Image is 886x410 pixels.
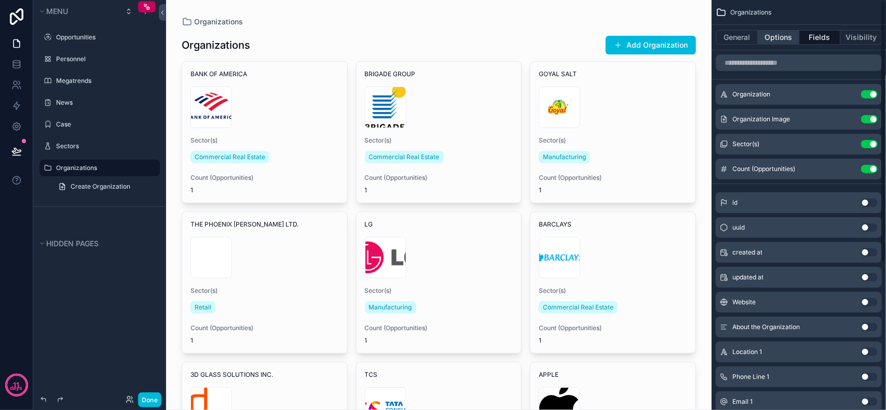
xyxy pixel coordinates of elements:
[56,55,154,63] label: Personnel
[365,301,416,314] a: Manufacturing
[732,373,769,381] span: Phone Line 1
[365,287,513,295] span: Sector(s)
[190,220,339,229] span: THE PHOENIX [PERSON_NAME] LTD.
[195,153,265,161] span: Commercial Real Estate
[539,287,687,295] span: Sector(s)
[732,223,745,232] span: uuid
[190,186,339,194] span: 1
[732,323,800,331] span: About the Organization
[365,136,513,145] span: Sector(s)
[365,324,513,332] span: Count (Opportunities)
[758,30,799,45] button: Options
[195,303,211,312] span: Retail
[539,336,687,345] span: 1
[539,301,618,314] a: Commercial Real Estate
[356,61,522,203] a: BRIGADE GROUPSector(s)Commercial Real EstateCount (Opportunities)1
[539,324,687,332] span: Count (Opportunities)
[732,115,790,123] span: Organization Image
[732,165,795,173] span: Count (Opportunities)
[56,142,154,150] label: Sectors
[10,384,23,392] p: days
[365,186,513,194] span: 1
[530,211,696,354] a: BARCLAYSSector(s)Commercial Real EstateCount (Opportunities)1
[539,220,687,229] span: BARCLAYS
[732,199,738,207] span: id
[190,371,339,379] span: 3D GLASS SOLUTIONS INC.
[182,38,250,52] h1: Organizations
[52,178,160,195] a: Create Organization
[46,7,68,16] span: Menu
[730,8,771,17] span: Organizations
[539,136,687,145] span: Sector(s)
[37,4,118,19] button: Menu
[46,239,99,248] span: Hidden pages
[365,336,513,345] span: 1
[190,336,339,345] span: 1
[732,348,762,356] span: Location 1
[56,164,154,172] label: Organizations
[543,303,614,312] span: Commercial Real Estate
[365,220,513,229] span: LG
[56,77,154,85] label: Megatrends
[356,211,522,354] a: LGSector(s)ManufacturingCount (Opportunities)1
[56,120,154,129] label: Case
[56,98,154,107] label: News
[13,380,20,390] p: 11
[539,70,687,78] span: GOYAL SALT
[365,174,513,182] span: Count (Opportunities)
[190,324,339,332] span: Count (Opportunities)
[530,61,696,203] a: GOYAL SALTSector(s)ManufacturingCount (Opportunities)1
[365,371,513,379] span: TCS
[190,136,339,145] span: Sector(s)
[182,17,243,27] a: Organizations
[182,211,348,354] a: THE PHOENIX [PERSON_NAME] LTD.Sector(s)RetailCount (Opportunities)1
[539,371,687,379] span: APPLE
[369,303,412,312] span: Manufacturing
[539,174,687,182] span: Count (Opportunities)
[71,182,130,191] span: Create Organization
[365,151,444,163] a: Commercial Real Estate
[840,30,882,45] button: Visibility
[56,33,154,41] label: Opportunities
[37,236,156,251] button: Hidden pages
[732,273,764,281] span: updated at
[732,248,762,257] span: created at
[190,151,269,163] a: Commercial Real Estate
[190,287,339,295] span: Sector(s)
[190,301,215,314] a: Retail
[539,186,687,194] span: 1
[138,392,161,407] button: Done
[543,153,586,161] span: Manufacturing
[190,70,339,78] span: BANK OF AMERICA
[799,30,841,45] button: Fields
[194,17,243,27] span: Organizations
[539,151,590,163] a: Manufacturing
[190,174,339,182] span: Count (Opportunities)
[365,70,513,78] span: BRIGADE GROUP
[732,140,759,148] span: Sector(s)
[369,153,440,161] span: Commercial Real Estate
[182,61,348,203] a: BANK OF AMERICASector(s)Commercial Real EstateCount (Opportunities)1
[606,36,696,54] button: Add Organization
[716,30,758,45] button: General
[732,298,756,306] span: Website
[732,90,770,98] span: Organization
